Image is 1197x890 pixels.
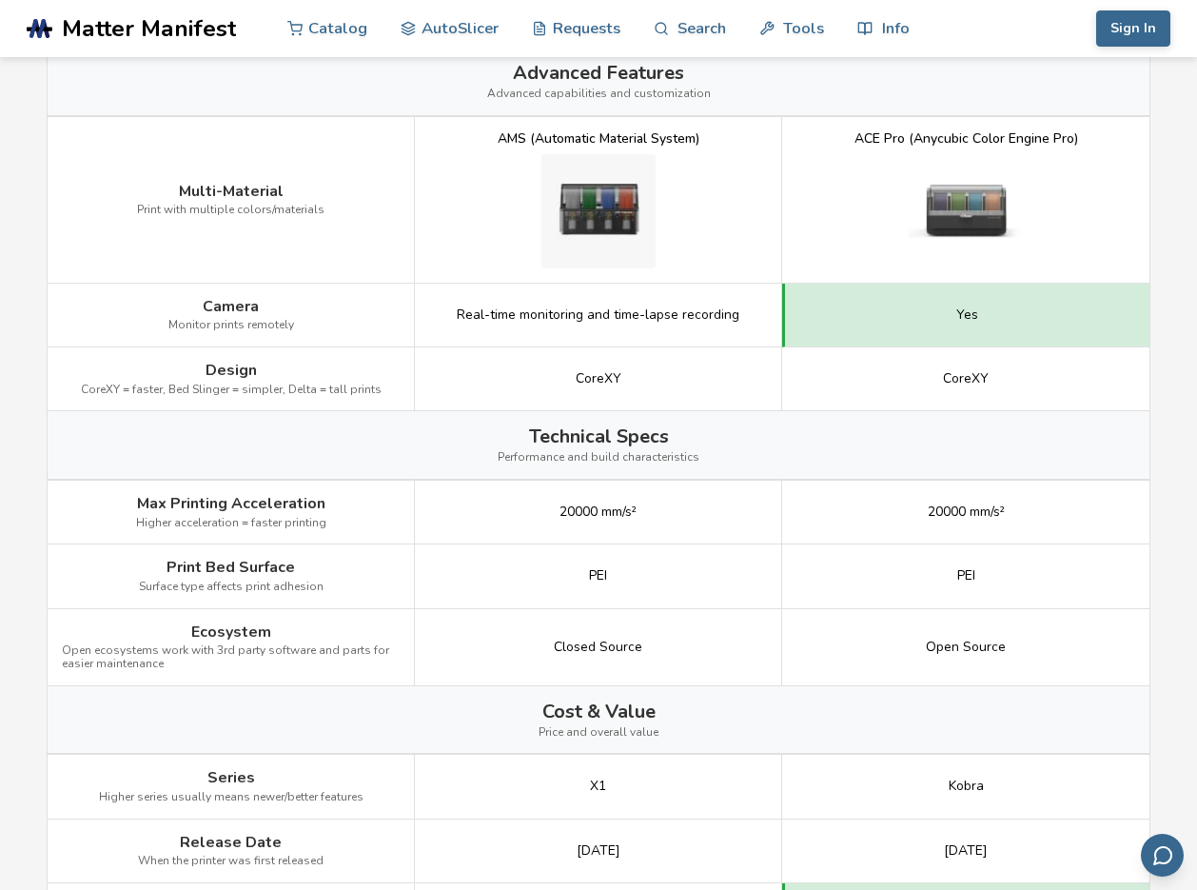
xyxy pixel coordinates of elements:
[99,791,363,804] span: Higher series usually means newer/better features
[62,15,236,42] span: Matter Manifest
[854,131,1078,147] div: ACE Pro (Anycubic Color Engine Pro)
[1096,10,1170,47] button: Sign In
[457,307,739,323] span: Real-time monitoring and time-lapse recording
[944,843,988,859] span: [DATE]
[138,855,324,868] span: When the printer was first released
[139,581,324,594] span: Surface type affects print adhesion
[590,779,606,794] span: X1
[554,640,642,655] span: Closed Source
[179,183,284,200] span: Multi-Material
[206,362,257,379] span: Design
[577,843,620,859] span: [DATE]
[81,384,382,397] span: CoreXY = faster, Bed Slinger = simpler, Delta = tall prints
[498,451,699,465] span: Performance and build characteristics
[949,779,984,794] span: Kobra
[137,495,325,512] span: Max Printing Acceleration
[928,504,1005,520] span: 20000 mm/s²
[541,154,656,268] img: Bambu Lab X1C multi-material system
[191,623,271,641] span: Ecosystem
[137,204,324,217] span: Print with multiple colors/materials
[926,640,1006,655] span: Open Source
[207,769,255,786] span: Series
[167,559,295,576] span: Print Bed Surface
[576,371,621,386] span: CoreXY
[1141,834,1184,877] button: Send feedback via email
[559,504,637,520] span: 20000 mm/s²
[539,726,658,740] span: Price and overall value
[498,131,699,147] div: AMS (Automatic Material System)
[136,517,326,530] span: Higher acceleration = faster printing
[62,644,400,671] span: Open ecosystems work with 3rd party software and parts for easier maintenance
[589,568,607,583] span: PEI
[180,834,282,851] span: Release Date
[203,298,259,315] span: Camera
[542,701,656,722] span: Cost & Value
[956,307,978,323] span: Yes
[957,568,975,583] span: PEI
[529,425,669,447] span: Technical Specs
[909,154,1023,268] img: Anycubic Kobra S1 multi-material system
[168,319,294,332] span: Monitor prints remotely
[943,371,989,386] span: CoreXY
[487,88,711,101] span: Advanced capabilities and customization
[513,62,684,84] span: Advanced Features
